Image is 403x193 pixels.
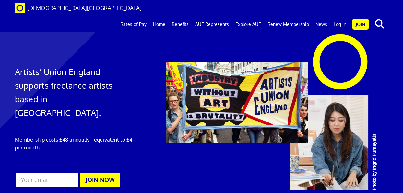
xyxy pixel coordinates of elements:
input: Your email [15,172,79,187]
a: Renew Membership [264,16,312,32]
p: Membership costs £48 annually – equivalent to £4 per month. [15,136,133,151]
a: Join [352,19,369,30]
a: News [312,16,330,32]
a: Home [150,16,169,32]
a: Rates of Pay [117,16,150,32]
button: JOIN NOW [80,173,120,187]
a: AUE Represents [192,16,232,32]
a: Log in [330,16,350,32]
button: search [370,17,390,31]
a: Explore AUE [232,16,264,32]
a: Benefits [169,16,192,32]
span: [DEMOGRAPHIC_DATA][GEOGRAPHIC_DATA] [27,5,142,11]
h1: Artists’ Union England supports freelance artists based in [GEOGRAPHIC_DATA]. [15,65,133,120]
